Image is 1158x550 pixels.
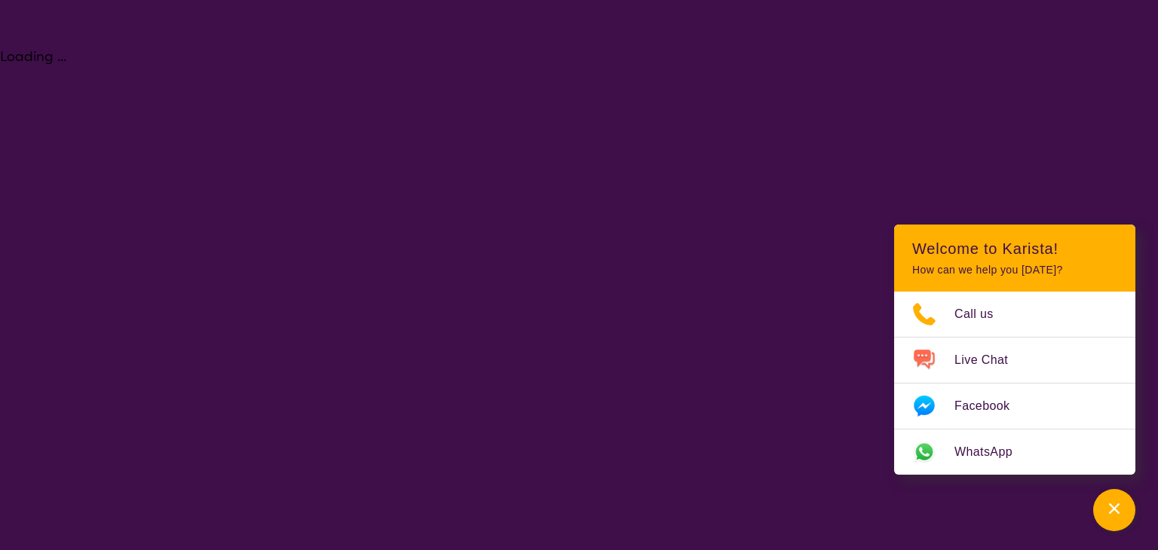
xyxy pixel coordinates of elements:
span: Facebook [954,395,1028,417]
p: How can we help you [DATE]? [912,264,1117,277]
span: Call us [954,303,1012,325]
span: Live Chat [954,349,1026,371]
h2: Welcome to Karista! [912,240,1117,258]
button: Channel Menu [1093,489,1135,531]
ul: Choose channel [894,292,1135,475]
div: Channel Menu [894,225,1135,475]
span: WhatsApp [954,441,1031,463]
a: Web link opens in a new tab. [894,429,1135,475]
